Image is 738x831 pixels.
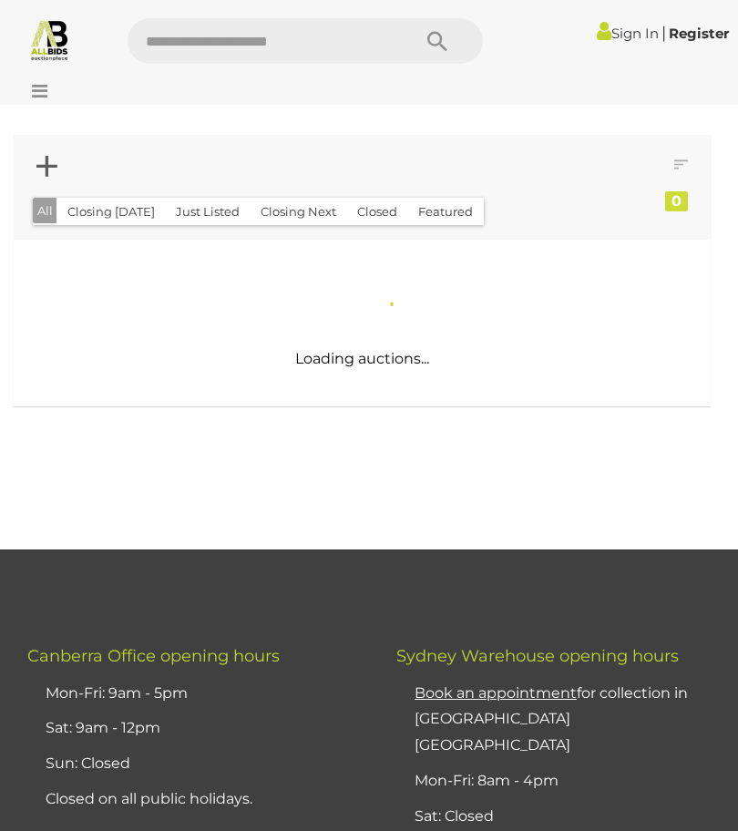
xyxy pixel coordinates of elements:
[165,198,251,226] button: Just Listed
[396,646,679,666] span: Sydney Warehouse opening hours
[250,198,347,226] button: Closing Next
[407,198,484,226] button: Featured
[597,25,659,42] a: Sign In
[295,350,429,367] span: Loading auctions...
[27,646,280,666] span: Canberra Office opening hours
[665,191,688,211] div: 0
[669,25,729,42] a: Register
[41,711,351,746] li: Sat: 9am - 12pm
[41,746,351,782] li: Sun: Closed
[415,684,688,754] a: Book an appointmentfor collection in [GEOGRAPHIC_DATA] [GEOGRAPHIC_DATA]
[415,684,577,702] u: Book an appointment
[346,198,408,226] button: Closed
[33,198,57,224] button: All
[392,18,483,64] button: Search
[661,23,666,43] span: |
[56,198,166,226] button: Closing [DATE]
[41,676,351,712] li: Mon-Fri: 9am - 5pm
[410,764,720,799] li: Mon-Fri: 8am - 4pm
[41,782,351,817] li: Closed on all public holidays.
[28,18,71,61] img: Allbids.com.au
